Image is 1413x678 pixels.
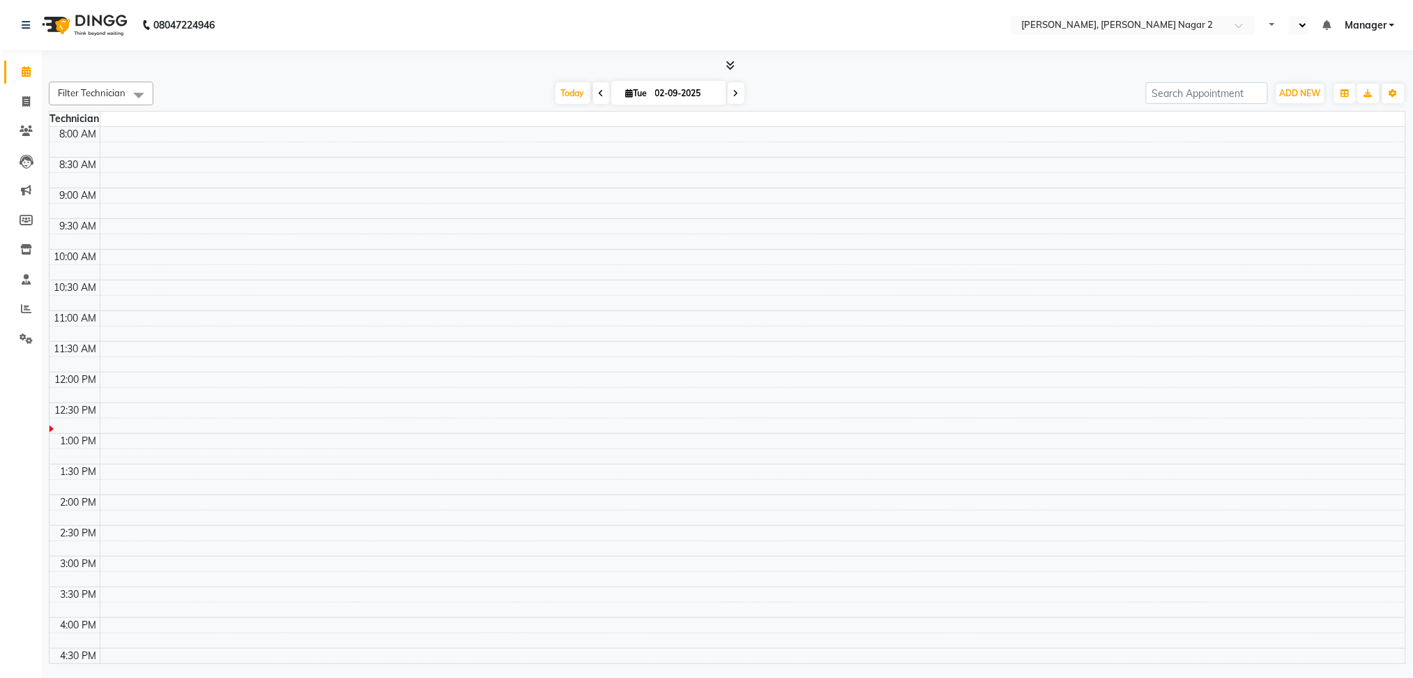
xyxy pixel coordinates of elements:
input: 2025-09-02 [651,83,721,104]
span: Tue [623,88,651,98]
div: 9:00 AM [57,188,100,203]
span: Today [556,82,590,104]
span: ADD NEW [1280,88,1321,98]
b: 08047224946 [153,6,215,45]
div: 1:30 PM [58,465,100,479]
input: Search Appointment [1146,82,1268,104]
div: 1:00 PM [58,434,100,449]
div: 11:30 AM [52,342,100,356]
div: 9:30 AM [57,219,100,234]
img: logo [36,6,131,45]
div: 2:30 PM [58,526,100,541]
span: Filter Technician [58,87,125,98]
span: Manager [1345,18,1387,33]
button: ADD NEW [1276,84,1324,103]
div: 3:30 PM [58,587,100,602]
div: 10:00 AM [52,250,100,264]
div: 12:00 PM [52,372,100,387]
div: 3:00 PM [58,557,100,571]
div: 10:30 AM [52,280,100,295]
div: 4:00 PM [58,618,100,633]
div: 11:00 AM [52,311,100,326]
div: 8:00 AM [57,127,100,142]
div: 8:30 AM [57,158,100,172]
div: Technician [49,112,100,126]
div: 2:00 PM [58,495,100,510]
div: 4:30 PM [58,649,100,663]
div: 12:30 PM [52,403,100,418]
